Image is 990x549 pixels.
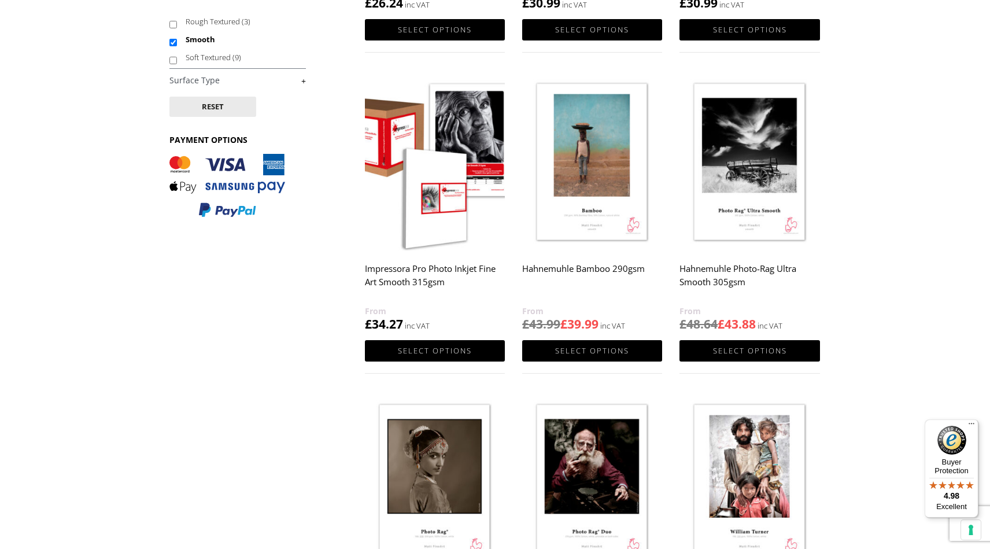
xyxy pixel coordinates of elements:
[169,75,306,86] a: +
[718,316,756,332] bdi: 43.88
[365,75,505,250] img: Impressora Pro Photo Inkjet Fine Art Smooth 315gsm
[169,97,256,117] button: Reset
[560,316,567,332] span: £
[925,502,978,511] p: Excellent
[232,52,241,62] span: (9)
[365,258,505,304] h2: Impressora Pro Photo Inkjet Fine Art Smooth 315gsm
[186,49,295,67] label: Soft Textured
[679,258,819,304] h2: Hahnemuhle Photo-Rag Ultra Smooth 305gsm
[679,19,819,40] a: Select options for “Innova Smooth Cotton High White 315gsm (IFA-014)”
[365,316,372,332] span: £
[242,16,250,27] span: (3)
[560,316,599,332] bdi: 39.99
[365,19,505,40] a: Select options for “FAF Smooth Art Bright White Cotton 300gsm”
[169,134,306,145] h3: PAYMENT OPTIONS
[365,316,403,332] bdi: 34.27
[522,75,662,250] img: Hahnemuhle Bamboo 290gsm
[169,154,285,218] img: PAYMENT OPTIONS
[522,340,662,362] a: Select options for “Hahnemuhle Bamboo 290gsm”
[718,316,725,332] span: £
[169,68,306,91] h4: Surface Type
[679,316,718,332] bdi: 48.64
[522,19,662,40] a: Select options for “Editions Photo Cotton Rag 315gsm (IFA-011)”
[925,458,978,475] p: Buyer Protection
[365,340,505,362] a: Select options for “Impressora Pro Photo Inkjet Fine Art Smooth 315gsm”
[961,520,981,540] button: Your consent preferences for tracking technologies
[679,340,819,362] a: Select options for “Hahnemuhle Photo-Rag Ultra Smooth 305gsm”
[937,426,966,455] img: Trusted Shops Trustmark
[186,13,295,31] label: Rough Textured
[522,316,529,332] span: £
[365,75,505,333] a: Impressora Pro Photo Inkjet Fine Art Smooth 315gsm £34.27
[944,491,959,500] span: 4.98
[679,75,819,333] a: Hahnemuhle Photo-Rag Ultra Smooth 305gsm £48.64£43.88
[679,316,686,332] span: £
[522,316,560,332] bdi: 43.99
[186,31,295,49] label: Smooth
[965,419,978,433] button: Menu
[679,75,819,250] img: Hahnemuhle Photo-Rag Ultra Smooth 305gsm
[522,258,662,304] h2: Hahnemuhle Bamboo 290gsm
[925,419,978,518] button: Trusted Shops TrustmarkBuyer Protection4.98Excellent
[522,75,662,333] a: Hahnemuhle Bamboo 290gsm £43.99£39.99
